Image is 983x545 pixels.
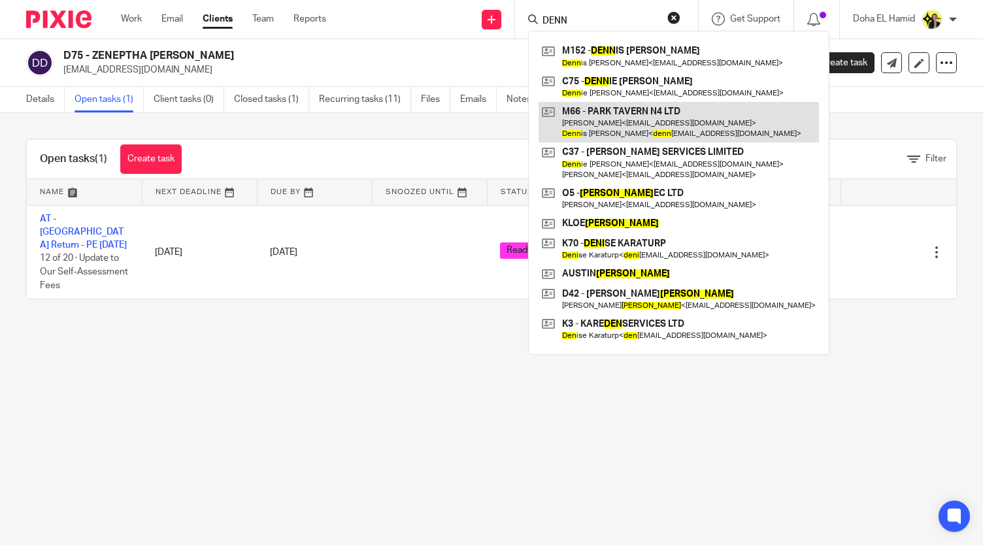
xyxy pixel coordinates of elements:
[203,12,233,25] a: Clients
[925,154,946,163] span: Filter
[26,87,65,112] a: Details
[541,16,659,27] input: Search
[40,254,128,290] span: 12 of 20 · Update to Our Self-Assessment Fees
[154,87,224,112] a: Client tasks (0)
[386,188,454,195] span: Snoozed Until
[63,63,779,76] p: [EMAIL_ADDRESS][DOMAIN_NAME]
[460,87,497,112] a: Emails
[319,87,411,112] a: Recurring tasks (11)
[922,9,942,30] img: Doha-Starbridge.jpg
[252,12,274,25] a: Team
[161,12,183,25] a: Email
[507,87,554,112] a: Notes (3)
[142,205,257,299] td: [DATE]
[853,12,915,25] p: Doha EL Hamid
[667,11,680,24] button: Clear
[234,87,309,112] a: Closed tasks (1)
[500,242,581,259] span: Ready for review
[63,49,636,63] h2: D75 - ZENEPTHA [PERSON_NAME]
[270,248,297,257] span: [DATE]
[730,14,780,24] span: Get Support
[26,49,54,76] img: svg%3E
[95,154,107,164] span: (1)
[40,152,107,166] h1: Open tasks
[26,10,92,28] img: Pixie
[40,214,127,250] a: AT - [GEOGRAPHIC_DATA] Return - PE [DATE]
[421,87,450,112] a: Files
[501,188,533,195] span: Status
[799,52,875,73] a: Create task
[75,87,144,112] a: Open tasks (1)
[120,144,182,174] a: Create task
[293,12,326,25] a: Reports
[121,12,142,25] a: Work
